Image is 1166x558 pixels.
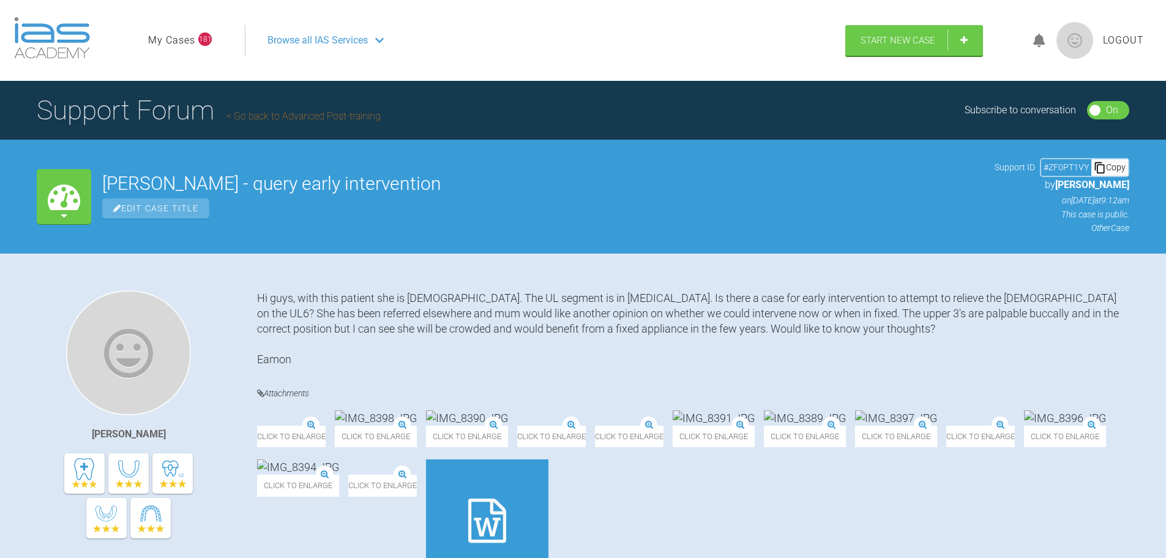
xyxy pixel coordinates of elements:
[673,426,755,447] span: Click to enlarge
[426,410,508,426] img: IMG_8390.JPG
[1103,32,1144,48] a: Logout
[995,194,1129,207] p: on [DATE] at 9:12am
[267,32,368,48] span: Browse all IAS Services
[198,32,212,46] span: 181
[946,426,1015,447] span: Click to enlarge
[855,410,937,426] img: IMG_8397.JPG
[257,459,339,475] img: IMG_8394.JPG
[855,426,937,447] span: Click to enlarge
[257,426,326,447] span: Click to enlarge
[1041,160,1091,174] div: # ZF0PT1VY
[995,177,1129,193] p: by
[995,221,1129,235] p: Other Case
[102,175,984,193] h2: [PERSON_NAME] - query early intervention
[1055,179,1129,190] span: [PERSON_NAME]
[845,25,983,56] a: Start New Case
[595,426,663,447] span: Click to enlarge
[426,426,508,447] span: Click to enlarge
[14,17,90,59] img: logo-light.3e3ef733.png
[348,475,417,496] span: Click to enlarge
[66,290,191,415] img: Eamon OReilly
[1024,410,1106,426] img: IMG_8396.JPG
[257,386,1129,401] h4: Attachments
[1024,426,1106,447] span: Click to enlarge
[673,410,755,426] img: IMG_8391.JPG
[861,35,935,46] span: Start New Case
[335,410,417,426] img: IMG_8398.JPG
[965,102,1076,118] div: Subscribe to conversation
[102,198,209,219] span: Edit Case Title
[226,110,381,122] a: Go back to Advanced Post-training
[995,208,1129,221] p: This case is public.
[764,426,846,447] span: Click to enlarge
[517,426,586,447] span: Click to enlarge
[1106,102,1118,118] div: On
[995,160,1035,174] span: Support ID
[257,475,339,496] span: Click to enlarge
[1091,159,1128,175] div: Copy
[335,426,417,447] span: Click to enlarge
[1056,22,1093,59] img: profile.png
[148,32,195,48] a: My Cases
[37,89,381,132] h1: Support Forum
[764,410,846,426] img: IMG_8389.JPG
[92,426,166,442] div: [PERSON_NAME]
[257,290,1129,368] div: Hi guys, with this patient she is [DEMOGRAPHIC_DATA]. The UL segment is in [MEDICAL_DATA]. Is the...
